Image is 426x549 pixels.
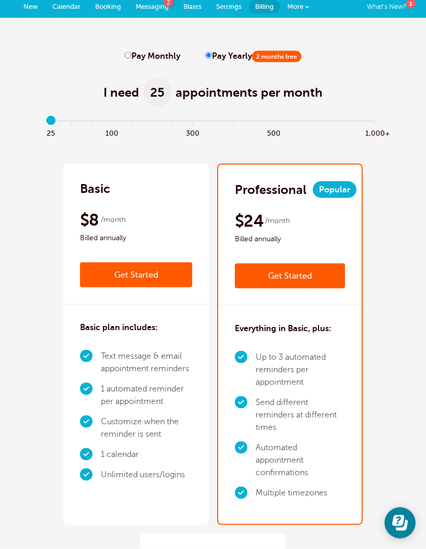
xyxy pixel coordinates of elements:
[235,181,307,198] h2: Professional
[183,126,203,138] span: 300
[265,215,290,227] span: /month
[384,507,416,539] iframe: Resource center
[125,51,180,61] label: Pay Monthly
[143,78,171,107] span: 25
[365,126,385,138] span: 1,000+
[205,52,212,59] input: Pay Yearly2 months free
[80,232,192,244] span: Billed annually
[80,263,192,287] a: Get Started
[23,3,38,10] span: New
[216,3,242,10] span: Settings
[235,264,345,289] a: Get Started
[235,233,345,245] span: Billed annually
[183,3,202,10] span: Blasts
[235,322,331,335] h3: Everything in Basic, plus:
[256,347,345,393] li: Up to 3 automated reminders per appointment
[313,181,356,198] span: Popular
[252,51,301,62] span: 2 months free
[101,214,126,226] span: /month
[287,3,303,10] span: More
[101,465,192,485] li: Unlimited users/logins
[52,3,81,10] span: Calendar
[41,126,61,138] span: 25
[264,126,284,138] span: 500
[103,84,139,101] span: I need
[102,126,122,138] span: 100
[255,3,274,10] span: Billing
[256,483,345,503] li: Multiple timezones
[101,445,192,465] li: 1 calendar
[256,438,345,483] li: Automated appointment confirmations
[176,84,323,101] span: appointments per month
[101,379,192,412] li: 1 automated reminder per appointment
[80,210,99,230] span: $8
[256,393,345,438] li: Send different reminders at different times
[205,51,301,61] label: Pay Yearly
[136,3,169,10] span: Messaging
[101,412,192,445] li: Customize when the reminder is sent
[125,52,131,59] input: Pay Monthly
[235,211,263,231] span: $24
[101,346,192,379] li: Text message & email appointment reminders
[80,180,110,197] h2: Basic
[80,321,158,334] h3: Basic plan includes:
[95,3,121,10] span: Booking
